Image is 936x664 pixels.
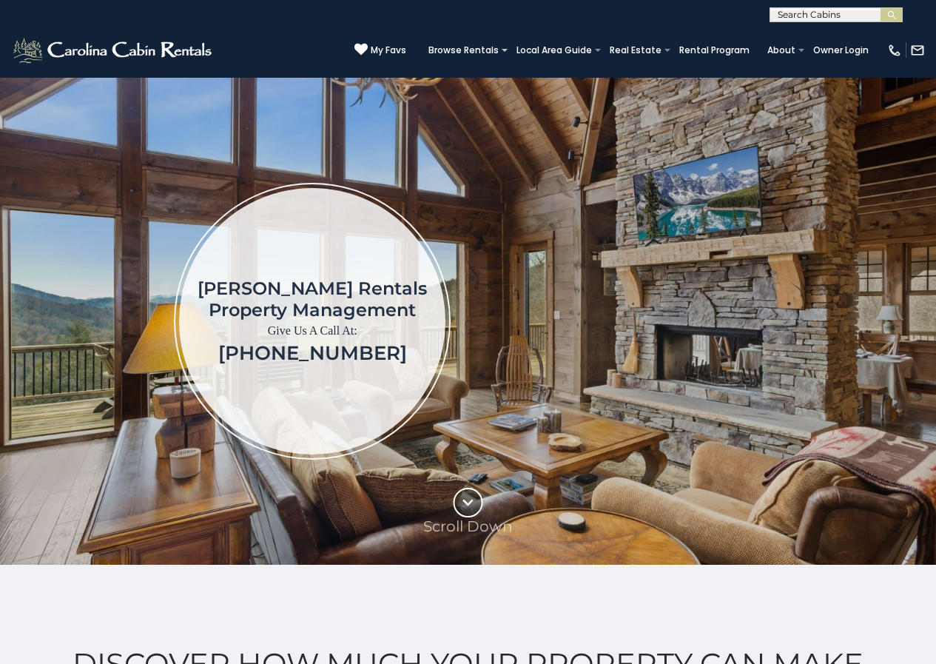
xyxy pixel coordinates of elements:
[806,40,876,61] a: Owner Login
[509,40,599,61] a: Local Area Guide
[11,36,216,65] img: White-1-2.png
[421,40,506,61] a: Browse Rentals
[603,121,915,520] iframe: New Contact Form
[910,43,925,58] img: mail-regular-white.png
[760,40,803,61] a: About
[887,43,902,58] img: phone-regular-white.png
[423,517,513,535] p: Scroll Down
[354,43,406,58] a: My Favs
[198,278,427,321] h1: [PERSON_NAME] Rentals Property Management
[218,341,407,365] a: [PHONE_NUMBER]
[371,44,406,57] span: My Favs
[602,40,669,61] a: Real Estate
[672,40,757,61] a: Rental Program
[198,321,427,341] p: Give Us A Call At:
